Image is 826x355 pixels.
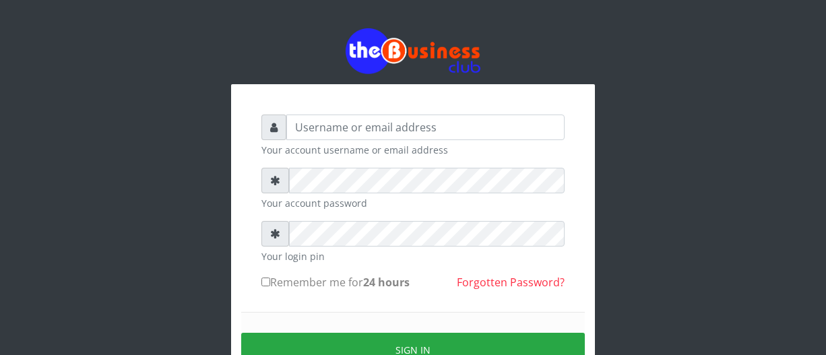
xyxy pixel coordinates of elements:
[261,249,565,263] small: Your login pin
[286,115,565,140] input: Username or email address
[261,143,565,157] small: Your account username or email address
[261,196,565,210] small: Your account password
[261,274,410,290] label: Remember me for
[457,275,565,290] a: Forgotten Password?
[261,278,270,286] input: Remember me for24 hours
[363,275,410,290] b: 24 hours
